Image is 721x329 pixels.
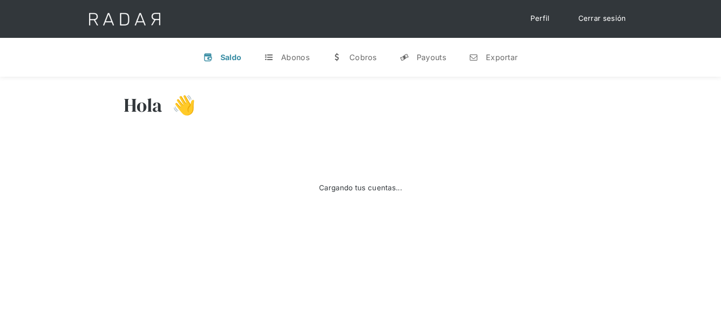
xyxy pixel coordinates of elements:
div: y [400,53,409,62]
div: Exportar [486,53,518,62]
div: Cobros [349,53,377,62]
h3: Hola [124,93,163,117]
a: Perfil [521,9,559,28]
div: t [264,53,274,62]
div: Payouts [417,53,446,62]
div: Cargando tus cuentas... [319,183,402,194]
a: Cerrar sesión [569,9,636,28]
h3: 👋 [163,93,196,117]
div: v [203,53,213,62]
div: n [469,53,478,62]
div: Abonos [281,53,310,62]
div: Saldo [220,53,242,62]
div: w [332,53,342,62]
